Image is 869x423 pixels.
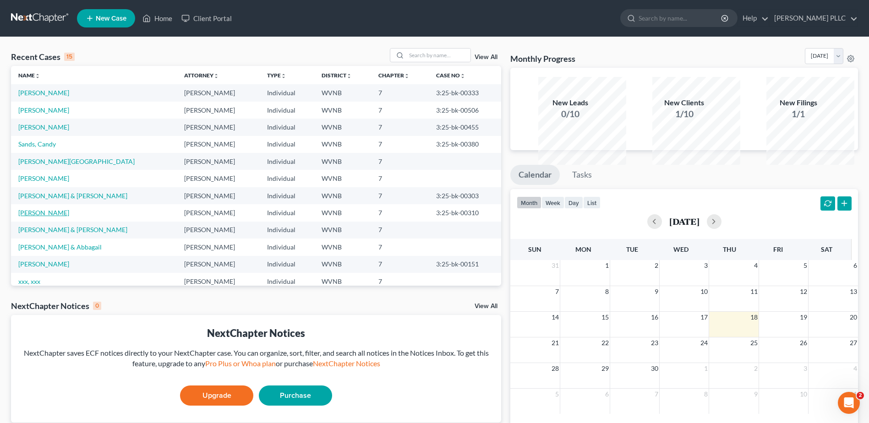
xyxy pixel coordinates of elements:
span: 11 [849,389,858,400]
span: 2 [654,260,659,271]
button: week [541,196,564,209]
td: 7 [371,204,429,221]
span: 7 [654,389,659,400]
td: 7 [371,256,429,273]
td: 7 [371,153,429,170]
td: 7 [371,222,429,239]
span: 16 [650,312,659,323]
span: 22 [601,337,610,348]
span: 12 [799,286,808,297]
span: 2 [753,363,759,374]
span: 17 [700,312,709,323]
td: [PERSON_NAME] [177,187,260,204]
td: [PERSON_NAME] [177,256,260,273]
td: [PERSON_NAME] [177,102,260,119]
a: Chapterunfold_more [378,72,410,79]
td: Individual [260,239,314,255]
a: Pro Plus or Whoa plan [205,359,276,368]
i: unfold_more [346,73,352,79]
span: 8 [703,389,709,400]
td: Individual [260,222,314,239]
span: 23 [650,337,659,348]
div: Recent Cases [11,51,75,62]
span: 4 [853,363,858,374]
span: 6 [604,389,610,400]
td: 3:25-bk-00151 [429,256,501,273]
td: 3:25-bk-00303 [429,187,501,204]
td: [PERSON_NAME] [177,204,260,221]
a: Nameunfold_more [18,72,40,79]
div: NextChapter Notices [11,300,101,311]
td: Individual [260,170,314,187]
td: [PERSON_NAME] [177,222,260,239]
a: Calendar [510,165,560,185]
td: Individual [260,136,314,153]
td: 7 [371,170,429,187]
a: [PERSON_NAME] [18,174,69,182]
a: Typeunfold_more [267,72,286,79]
span: 10 [799,389,808,400]
span: Tue [626,245,638,253]
a: Attorneyunfold_more [184,72,219,79]
td: 7 [371,102,429,119]
td: 3:25-bk-00506 [429,102,501,119]
h2: [DATE] [669,217,700,226]
span: Sat [821,245,832,253]
td: WVNB [314,273,371,290]
span: 9 [753,389,759,400]
td: Individual [260,273,314,290]
a: Sands, Candy [18,140,56,148]
div: 1/10 [652,108,716,120]
a: Districtunfold_more [322,72,352,79]
td: [PERSON_NAME] [177,273,260,290]
i: unfold_more [35,73,40,79]
td: [PERSON_NAME] [177,136,260,153]
span: Thu [723,245,736,253]
td: 7 [371,84,429,101]
i: unfold_more [213,73,219,79]
span: 20 [849,312,858,323]
td: [PERSON_NAME] [177,119,260,136]
button: day [564,196,583,209]
td: [PERSON_NAME] [177,84,260,101]
a: Upgrade [180,385,253,406]
td: 7 [371,136,429,153]
a: [PERSON_NAME] [18,89,69,97]
td: 7 [371,273,429,290]
td: [PERSON_NAME] [177,170,260,187]
td: WVNB [314,102,371,119]
td: Individual [260,256,314,273]
a: [PERSON_NAME] [18,260,69,268]
div: New Leads [538,98,602,108]
a: [PERSON_NAME] [18,106,69,114]
span: 15 [601,312,610,323]
span: 28 [551,363,560,374]
span: 9 [654,286,659,297]
div: 0/10 [538,108,602,120]
td: 7 [371,119,429,136]
a: View All [475,303,497,309]
i: unfold_more [460,73,465,79]
span: 3 [703,260,709,271]
a: [PERSON_NAME] & [PERSON_NAME] [18,226,127,233]
a: [PERSON_NAME] [18,209,69,217]
a: Case Nounfold_more [436,72,465,79]
span: Wed [673,245,689,253]
td: Individual [260,187,314,204]
span: 6 [853,260,858,271]
a: [PERSON_NAME] & [PERSON_NAME] [18,192,127,200]
span: 8 [604,286,610,297]
td: WVNB [314,153,371,170]
input: Search by name... [639,10,722,27]
span: 1 [703,363,709,374]
span: 3 [803,363,808,374]
span: 30 [650,363,659,374]
i: unfold_more [404,73,410,79]
span: 11 [749,286,759,297]
td: Individual [260,153,314,170]
input: Search by name... [406,49,470,62]
span: Sun [528,245,541,253]
td: Individual [260,102,314,119]
a: [PERSON_NAME] PLLC [770,10,858,27]
span: 5 [554,389,560,400]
